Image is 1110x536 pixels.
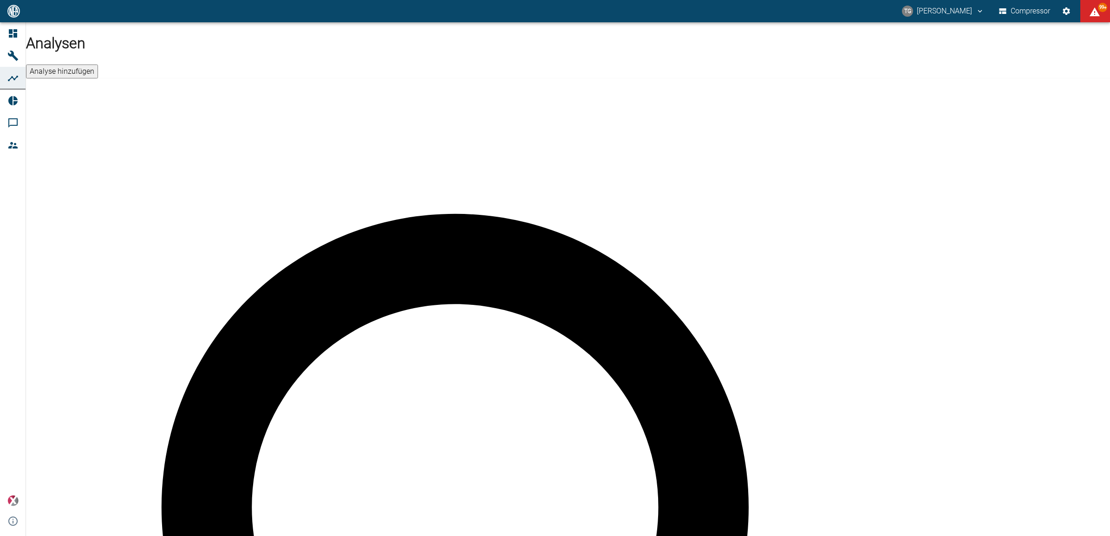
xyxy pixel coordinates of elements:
button: Analyse hinzufügen [26,65,98,78]
h1: Analysen [26,32,1110,54]
span: 99+ [1098,3,1107,12]
div: TG [902,6,913,17]
button: thomas.gregoir@neuman-esser.com [901,3,986,19]
button: Compressor [997,3,1052,19]
img: logo [7,5,21,17]
img: Xplore Logo [7,495,19,506]
button: Einstellungen [1058,3,1075,19]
